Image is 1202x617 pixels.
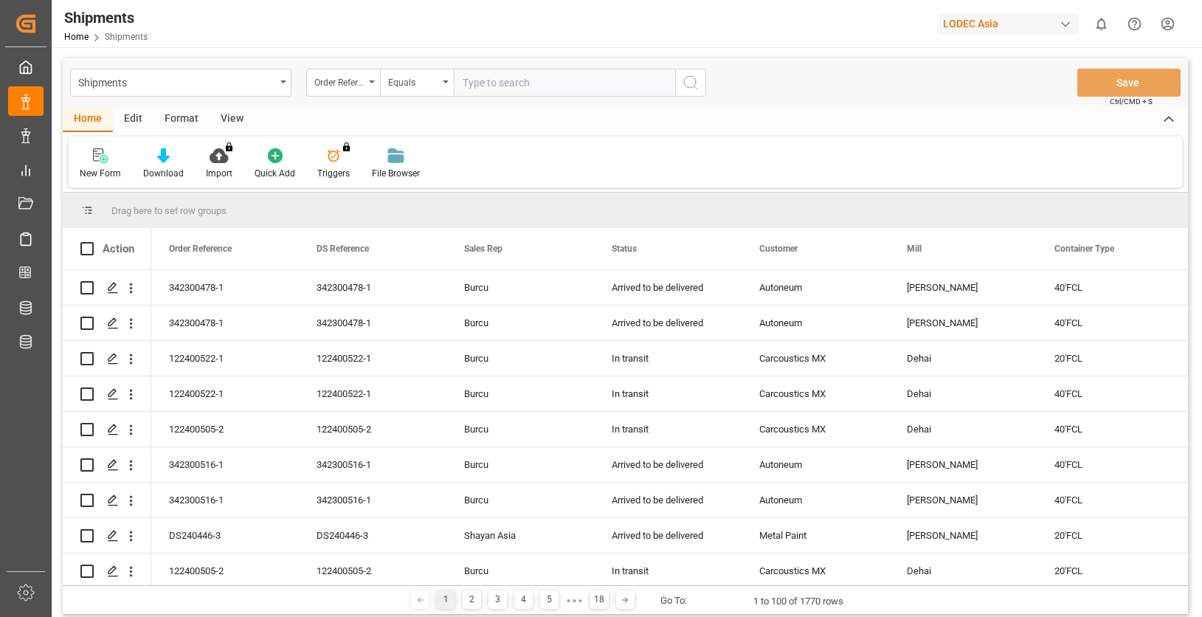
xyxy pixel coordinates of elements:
[742,341,889,376] div: Carcoustics MX
[63,447,151,483] div: Press SPACE to select this row.
[446,376,594,411] div: Burcu
[1037,412,1184,447] div: 40'FCL
[151,447,299,482] div: 342300516-1
[380,69,454,97] button: open menu
[63,306,151,341] div: Press SPACE to select this row.
[889,447,1037,482] div: [PERSON_NAME]
[446,412,594,447] div: Burcu
[1037,341,1184,376] div: 20'FCL
[594,483,742,517] div: Arrived to be delivered
[1037,376,1184,411] div: 40'FCL
[151,483,299,517] div: 342300516-1
[299,412,446,447] div: 122400505-2
[889,412,1037,447] div: Dehai
[388,72,438,89] div: Equals
[299,447,446,482] div: 342300516-1
[594,554,742,588] div: In transit
[590,590,609,609] div: 18
[299,376,446,411] div: 122400522-1
[594,518,742,553] div: Arrived to be delivered
[1037,306,1184,340] div: 40'FCL
[742,447,889,482] div: Autoneum
[299,306,446,340] div: 342300478-1
[63,107,113,132] div: Home
[63,341,151,376] div: Press SPACE to select this row.
[151,270,299,305] div: 342300478-1
[594,447,742,482] div: Arrived to be delivered
[151,376,299,411] div: 122400522-1
[446,306,594,340] div: Burcu
[1037,447,1184,482] div: 40'FCL
[742,376,889,411] div: Carcoustics MX
[454,69,675,97] input: Type to search
[446,554,594,588] div: Burcu
[63,270,151,306] div: Press SPACE to select this row.
[437,590,455,609] div: 1
[889,270,1037,305] div: [PERSON_NAME]
[80,167,121,180] div: New Form
[151,518,299,553] div: DS240446-3
[299,270,446,305] div: 342300478-1
[1037,270,1184,305] div: 40'FCL
[612,244,637,254] span: Status
[317,244,369,254] span: DS Reference
[742,554,889,588] div: Carcoustics MX
[742,306,889,340] div: Autoneum
[594,341,742,376] div: In transit
[889,306,1037,340] div: [PERSON_NAME]
[566,595,582,606] div: ● ● ●
[742,270,889,305] div: Autoneum
[446,341,594,376] div: Burcu
[889,341,1037,376] div: Dehai
[1077,69,1181,97] button: Save
[151,554,299,588] div: 122400505-2
[907,244,922,254] span: Mill
[594,412,742,447] div: In transit
[446,447,594,482] div: Burcu
[889,376,1037,411] div: Dehai
[1110,96,1153,107] span: Ctrl/CMD + S
[660,593,687,608] div: Go To:
[446,483,594,517] div: Burcu
[463,590,481,609] div: 2
[937,10,1085,38] button: LODEC Asia
[210,107,255,132] div: View
[937,13,1079,35] div: LODEC Asia
[594,270,742,305] div: Arrived to be delivered
[1118,7,1151,41] button: Help Center
[889,518,1037,553] div: [PERSON_NAME]
[446,518,594,553] div: Shayan Asia
[103,242,134,255] div: Action
[675,69,706,97] button: search button
[488,590,507,609] div: 3
[742,412,889,447] div: Carcoustics MX
[63,554,151,589] div: Press SPACE to select this row.
[889,554,1037,588] div: Dehai
[1037,554,1184,588] div: 20'FCL
[540,590,559,609] div: 5
[64,7,148,29] div: Shipments
[1054,244,1114,254] span: Container Type
[151,341,299,376] div: 122400522-1
[742,518,889,553] div: Metal Paint
[1037,518,1184,553] div: 20'FCL
[753,594,843,609] div: 1 to 100 of 1770 rows
[63,376,151,412] div: Press SPACE to select this row.
[153,107,210,132] div: Format
[151,412,299,447] div: 122400505-2
[299,518,446,553] div: DS240446-3
[594,306,742,340] div: Arrived to be delivered
[64,32,89,42] a: Home
[514,590,533,609] div: 4
[1085,7,1118,41] button: show 0 new notifications
[306,69,380,97] button: open menu
[113,107,153,132] div: Edit
[169,244,232,254] span: Order Reference
[63,518,151,554] div: Press SPACE to select this row.
[151,306,299,340] div: 342300478-1
[299,554,446,588] div: 122400505-2
[889,483,1037,517] div: [PERSON_NAME]
[372,167,420,180] div: File Browser
[299,341,446,376] div: 122400522-1
[299,483,446,517] div: 342300516-1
